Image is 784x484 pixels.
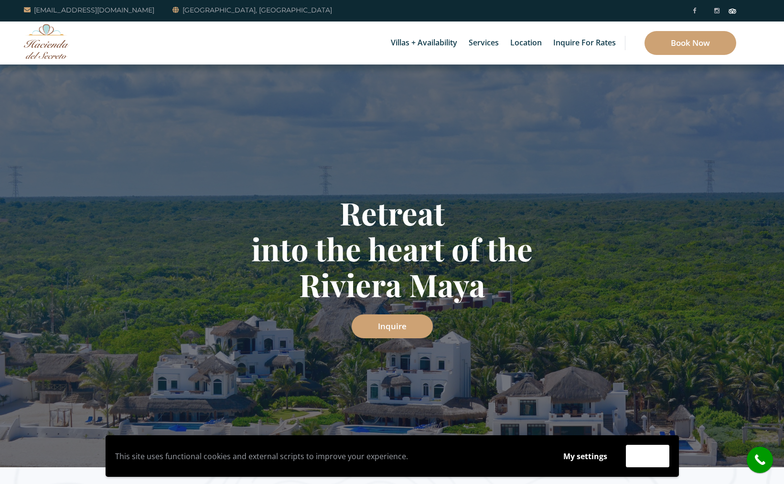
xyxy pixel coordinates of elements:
a: Villas + Availability [386,22,462,65]
button: My settings [554,445,616,467]
a: call [747,447,773,473]
a: [EMAIL_ADDRESS][DOMAIN_NAME] [24,4,154,16]
a: Inquire for Rates [548,22,621,65]
img: Tripadvisor_logomark.svg [729,9,736,13]
a: Services [464,22,504,65]
a: Inquire [352,314,433,338]
a: [GEOGRAPHIC_DATA], [GEOGRAPHIC_DATA] [172,4,332,16]
button: Accept [626,445,669,467]
h1: Retreat into the heart of the Riviera Maya [113,195,672,302]
i: call [749,449,771,471]
p: This site uses functional cookies and external scripts to improve your experience. [115,449,545,463]
img: Awesome Logo [24,24,69,59]
a: Location [505,22,547,65]
a: Book Now [644,31,736,55]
